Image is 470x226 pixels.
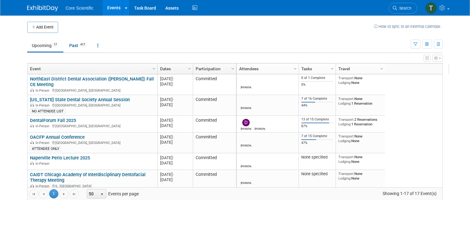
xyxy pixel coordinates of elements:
img: Dan Boro [242,119,250,126]
div: Dylan Gara [241,106,252,110]
div: [GEOGRAPHIC_DATA], [GEOGRAPHIC_DATA] [30,140,155,145]
span: Column Settings [379,66,384,71]
img: Thila Pathma [425,2,437,14]
td: Committed [193,153,236,170]
div: [DATE] [160,97,190,102]
div: 7 of 15 Complete [301,134,333,138]
span: Lodging: [338,80,351,85]
img: In-Person Event [30,162,34,165]
span: Column Settings [187,66,192,71]
span: Column Settings [293,66,298,71]
div: NO ATTENDEE LIST [30,109,66,114]
td: Committed [193,95,236,116]
span: Transport: [338,117,354,122]
img: In-Person Event [30,184,34,187]
a: DentalForum Fall 2025 [30,118,76,123]
a: CAIDT Chicago Academy of Interdisciplinary Dentofacial Therapy Meeting [30,172,146,183]
span: Transport: [338,134,354,138]
div: Julie Serrano [255,126,265,130]
div: 7 of 16 Complete [301,97,333,101]
div: [DATE] [160,134,190,140]
a: Column Settings [292,63,299,73]
span: Transport: [338,155,354,159]
span: In-Person [36,103,51,107]
a: Column Settings [230,63,236,73]
img: Robert Dittmann [242,156,250,164]
span: Column Settings [330,66,335,71]
a: Attendees [239,63,294,74]
span: Lodging: [338,122,351,126]
span: Transport: [338,97,354,101]
img: Robert Dittmann [242,173,250,180]
div: None 1 Reservation [338,97,383,106]
a: Naperville Perio Lecture 2025 [30,155,90,161]
div: [DATE] [160,172,190,177]
a: Column Settings [186,63,193,73]
a: Column Settings [151,63,158,73]
span: Go to the previous page [41,192,46,197]
div: [DATE] [160,177,190,182]
div: Robert Dittmann [241,164,252,168]
div: None specified [301,172,333,176]
div: 87% [301,124,333,128]
span: In-Person [36,124,51,128]
div: [DATE] [160,76,190,81]
span: In-Person [36,162,51,166]
a: OACFP Annual Conference [30,134,85,140]
img: Mike McKenna [242,136,250,143]
span: Transport: [338,76,354,80]
td: Committed [193,170,236,191]
span: Events per page [79,189,145,198]
img: ExhibitDay [27,5,58,11]
div: [DATE] [160,118,190,123]
img: In-Person Event [30,103,34,106]
div: [DATE] [160,155,190,160]
div: None None [338,76,383,85]
div: 2 Reservations 1 Reservation [338,117,383,126]
div: 44% [301,103,333,108]
span: Go to the next page [61,192,66,197]
div: [DATE] [160,102,190,107]
span: Column Settings [151,66,156,71]
div: 13 of 15 Complete [301,117,333,122]
div: None None [338,134,383,143]
span: Go to the last page [72,192,77,197]
img: In-Person Event [30,124,34,127]
div: Dan Boro [241,126,252,130]
div: IL, [GEOGRAPHIC_DATA] [30,183,155,189]
span: Lodging: [338,139,351,143]
a: Go to the next page [59,189,69,198]
span: - [173,155,174,160]
td: Committed [193,74,236,95]
a: Go to the previous page [39,189,48,198]
a: Go to the first page [29,189,38,198]
span: 50 [87,189,98,198]
span: In-Person [36,184,51,188]
span: - [173,172,174,177]
a: NorthEast District Dental Association ([PERSON_NAME]) Fall CE Meeting [30,76,154,88]
span: Search [397,6,411,11]
div: Mike McKenna [241,143,252,147]
span: 1 [49,189,58,198]
div: None None [338,155,383,164]
a: Column Settings [329,63,336,73]
div: [DATE] [160,123,190,128]
span: - [173,118,174,123]
a: Travel [338,63,381,74]
span: - [173,97,174,102]
span: - [173,76,174,81]
img: Dylan Gara [242,98,250,106]
a: Event [30,63,153,74]
div: Robert Dittmann [241,180,252,185]
span: Column Settings [230,66,235,71]
div: None None [338,172,383,180]
a: Tasks [301,63,332,74]
td: Committed [193,116,236,133]
div: [DATE] [160,81,190,87]
a: Past417 [65,40,91,51]
a: How to sync to an external calendar... [374,24,443,29]
a: Column Settings [379,63,385,73]
span: Transport: [338,172,354,176]
div: 0% [301,83,333,87]
div: [DATE] [160,140,190,145]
